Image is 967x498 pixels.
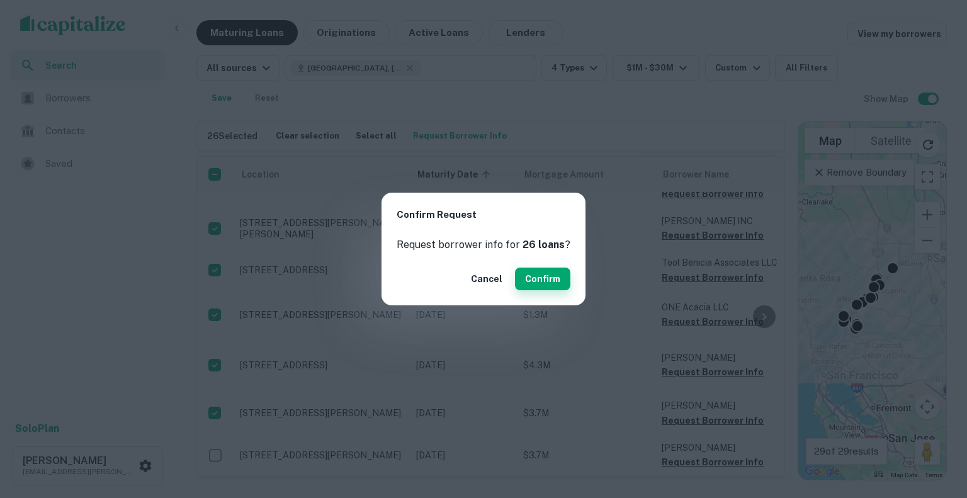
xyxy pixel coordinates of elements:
[466,268,507,290] button: Cancel
[523,239,565,251] strong: 26 loans
[382,193,585,237] h2: Confirm Request
[397,237,570,252] p: Request borrower info for ?
[515,268,570,290] button: Confirm
[904,397,967,458] iframe: Chat Widget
